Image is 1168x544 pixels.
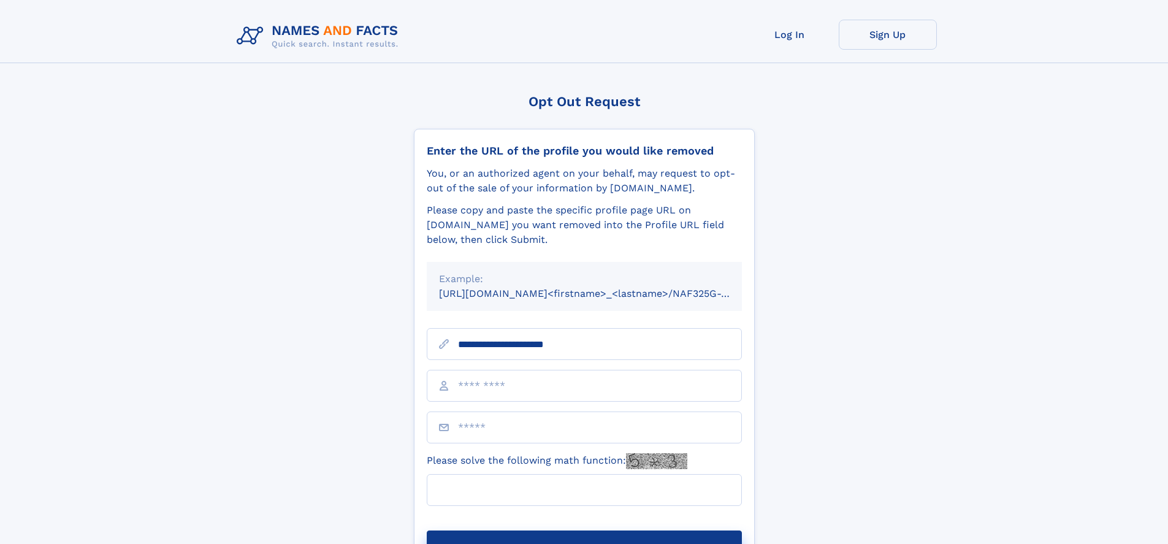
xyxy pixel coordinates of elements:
a: Sign Up [839,20,937,50]
div: Enter the URL of the profile you would like removed [427,144,742,158]
label: Please solve the following math function: [427,453,687,469]
div: You, or an authorized agent on your behalf, may request to opt-out of the sale of your informatio... [427,166,742,196]
small: [URL][DOMAIN_NAME]<firstname>_<lastname>/NAF325G-xxxxxxxx [439,288,765,299]
div: Opt Out Request [414,94,755,109]
div: Example: [439,272,730,286]
div: Please copy and paste the specific profile page URL on [DOMAIN_NAME] you want removed into the Pr... [427,203,742,247]
img: Logo Names and Facts [232,20,408,53]
a: Log In [741,20,839,50]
